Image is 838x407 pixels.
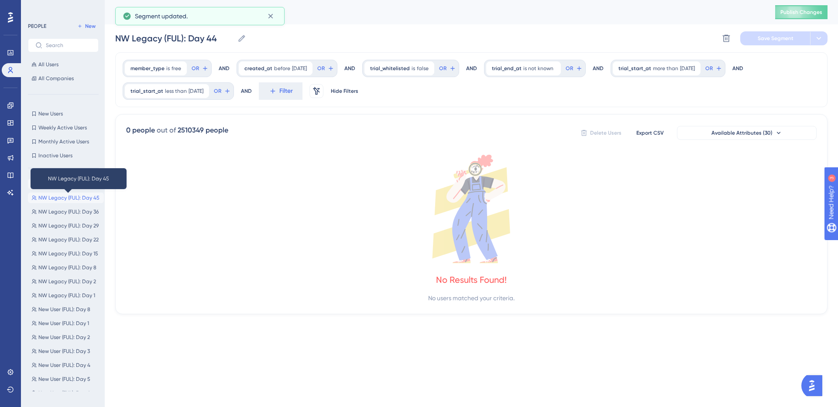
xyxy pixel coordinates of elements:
span: trial_end_at [492,65,522,72]
span: New User (FUL): Day 5 [38,376,90,383]
button: Delete Users [579,126,623,140]
span: Available Attributes (30) [711,129,773,136]
iframe: UserGuiding AI Assistant Launcher [801,373,828,399]
div: AND [219,60,230,77]
span: less than [165,88,187,95]
div: AND [466,60,477,77]
span: New [85,23,96,30]
span: NW Legacy (FUL): Day 8 [38,264,96,271]
button: Monthly Active Users [28,136,99,147]
input: Search [46,42,91,48]
span: trial_whitelisted [370,65,410,72]
span: NW Legacy (FUL): Day 22 [38,236,99,243]
span: New User (FUL): Day 3 [38,348,90,355]
div: No users matched your criteria. [428,293,515,303]
button: New Users [28,109,99,119]
button: NW Legacy (FUL): Day 8 [28,262,104,273]
div: AND [593,60,604,77]
span: [DATE] [292,65,307,72]
span: trial_start_at [131,88,163,95]
span: Filter [279,86,293,96]
button: Export CSV [628,126,672,140]
span: NW Legacy (FUL): Day 45 [38,194,100,201]
span: false [417,65,429,72]
span: Save Segment [758,35,793,42]
span: NW Legacy (FUL): Day 15 [38,250,98,257]
button: New User (FUL): Day 2 [28,332,104,343]
button: New User (FUL): Day 1 [28,318,104,329]
div: 2510349 people [178,125,228,136]
button: Inactive Users [28,150,99,161]
div: out of [157,125,176,136]
span: [DATE] [680,65,695,72]
span: [DATE] [189,88,203,95]
button: OR [704,61,723,75]
button: New User (FUL): Day 5 [28,374,104,384]
span: NW Legacy (FUL): Day 36 [38,208,99,215]
button: OR [316,61,335,75]
span: New Users [38,110,63,117]
button: OR [213,84,232,98]
span: New User (FUL): Day 8 [38,306,90,313]
button: OR [438,61,457,75]
button: Available Attributes (30) [677,126,817,140]
button: Save Segment [740,31,810,45]
span: is [166,65,170,72]
button: New User (FUL): Day 8 [28,304,104,315]
button: New User (FUL): Day 4 [28,360,104,370]
span: created_at [244,65,272,72]
button: OR [564,61,584,75]
button: Weekly Active Users [28,122,99,133]
span: New User (FUL): Day 4 [38,362,90,369]
button: New [74,21,99,31]
div: AND [241,82,252,100]
span: Export CSV [636,129,664,136]
span: OR [192,65,199,72]
button: NW Legacy (FUL): Day 1 [28,290,104,301]
span: OR [439,65,446,72]
span: Monthly Active Users [38,138,89,145]
div: PEOPLE [28,23,46,30]
span: is not known [523,65,553,72]
button: NW Legacy (FUL): Day 36 [28,207,104,217]
button: NW Legacy (FUL): Day 45 [28,193,104,203]
button: NW Legacy (FUL): Day 15 [28,248,104,259]
button: NW Legacy (FUL): Day 2 [28,276,104,287]
div: AND [732,60,743,77]
span: New User (FUL): Day 6 [38,390,90,397]
div: 3 [61,4,63,11]
span: Inactive Users [38,152,72,159]
button: All Users [28,59,99,70]
div: People [115,6,753,18]
span: OR [566,65,573,72]
span: NW Legacy (FUL): Day 2 [38,278,96,285]
button: New User (FUL): Day 3 [28,346,104,356]
div: No Results Found! [436,274,507,286]
span: OR [705,65,713,72]
button: All Companies [28,73,99,84]
span: Delete Users [590,129,622,136]
span: Need Help? [21,2,55,13]
input: Segment Name [115,32,234,44]
span: NW Legacy (FUL): Day 1 [38,292,95,299]
span: free [172,65,181,72]
span: OR [317,65,325,72]
span: New User (FUL): Day 1 [38,320,89,327]
span: New User (FUL): Day 2 [38,334,90,341]
button: NW Legacy (FUL): Day 22 [28,234,104,245]
button: NW Legacy (FUL): Day 29 [28,220,104,231]
span: All Companies [38,75,74,82]
button: Publish Changes [775,5,828,19]
div: 0 people [126,125,155,136]
span: NW Legacy (FUL): Day 29 [38,222,99,229]
button: OR [190,61,209,75]
span: All Users [38,61,58,68]
span: Segment updated. [135,11,188,21]
div: AND [344,60,355,77]
button: NW Legacy (FUL): Day 44 [28,179,104,189]
span: Weekly Active Users [38,124,87,131]
span: is [412,65,415,72]
span: OR [214,88,221,95]
span: before [274,65,290,72]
